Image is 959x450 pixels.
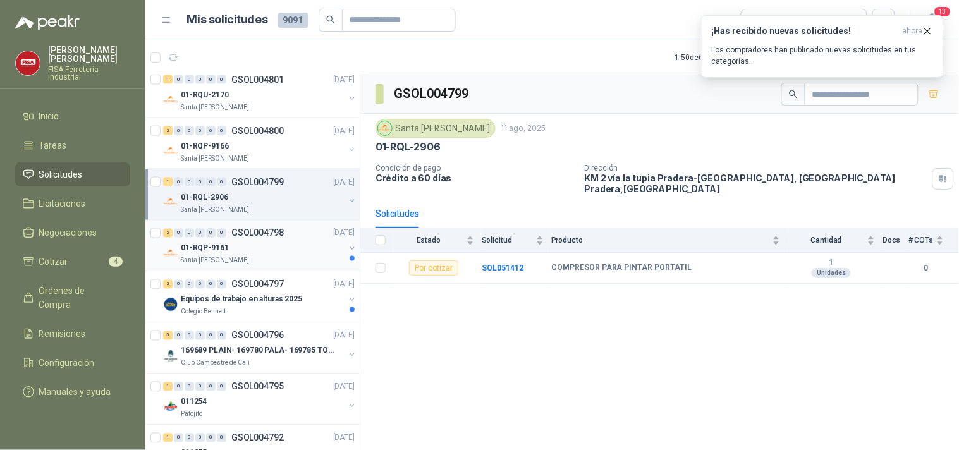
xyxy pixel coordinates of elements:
a: 1 0 0 0 0 0 GSOL004799[DATE] Company Logo01-RQL-2906Santa [PERSON_NAME] [163,174,357,215]
div: Santa [PERSON_NAME] [376,119,496,138]
div: 1 [163,178,173,186]
div: 0 [185,126,194,135]
div: 0 [206,280,216,289]
span: Licitaciones [39,197,86,210]
p: [DATE] [333,432,355,444]
button: ¡Has recibido nuevas solicitudes!ahora Los compradores han publicado nuevas solicitudes en tus ca... [701,15,944,78]
div: 0 [206,126,216,135]
p: [DATE] [333,176,355,188]
div: Unidades [812,268,851,278]
p: [DATE] [333,279,355,291]
div: 0 [185,178,194,186]
span: Órdenes de Compra [39,284,118,312]
p: [DATE] [333,125,355,137]
span: ahora [903,26,923,37]
span: Manuales y ayuda [39,385,111,399]
p: 01-RQP-9161 [181,243,229,255]
th: Estado [393,228,482,253]
p: FISA Ferreteria Industrial [48,66,130,81]
p: 169689 PLAIN- 169780 PALA- 169785 TORNILL 169796 C [181,345,338,357]
p: GSOL004797 [231,280,284,289]
button: 13 [921,9,944,32]
div: 1 [163,434,173,442]
span: Producto [551,236,770,245]
img: Logo peakr [15,15,80,30]
div: 0 [174,126,183,135]
span: Solicitudes [39,167,83,181]
div: Solicitudes [376,207,419,221]
p: GSOL004800 [231,126,284,135]
p: Santa [PERSON_NAME] [181,256,249,266]
div: 0 [185,229,194,238]
p: KM 2 vía la tupia Pradera-[GEOGRAPHIC_DATA], [GEOGRAPHIC_DATA] Pradera , [GEOGRAPHIC_DATA] [585,173,927,194]
div: 0 [217,126,226,135]
p: [DATE] [333,74,355,86]
p: Club Campestre de Cali [181,358,250,368]
p: 011254 [181,396,207,408]
img: Company Logo [378,121,392,135]
div: Todas [749,13,776,27]
img: Company Logo [163,246,178,261]
img: Company Logo [163,348,178,363]
div: 0 [174,75,183,84]
p: [DATE] [333,228,355,240]
th: Cantidad [788,228,883,253]
p: Dirección [585,164,927,173]
div: 0 [217,434,226,442]
span: Solicitud [482,236,534,245]
h1: Mis solicitudes [187,11,268,29]
h3: GSOL004799 [394,84,470,104]
a: 1 0 0 0 0 0 GSOL004795[DATE] Company Logo011254Patojito [163,379,357,420]
span: Remisiones [39,327,86,341]
h3: ¡Has recibido nuevas solicitudes! [712,26,898,37]
div: 0 [174,280,183,289]
a: 5 0 0 0 0 0 GSOL004796[DATE] Company Logo169689 PLAIN- 169780 PALA- 169785 TORNILL 169796 CClub C... [163,328,357,368]
div: 2 [163,126,173,135]
div: 1 [163,75,173,84]
p: 01-RQL-2906 [181,192,228,204]
p: [PERSON_NAME] [PERSON_NAME] [48,46,130,63]
span: 9091 [278,13,308,28]
a: SOL051412 [482,264,523,272]
div: 0 [206,178,216,186]
div: 0 [174,229,183,238]
a: Solicitudes [15,162,130,186]
th: Docs [883,228,908,253]
a: Licitaciones [15,192,130,216]
span: Negociaciones [39,226,97,240]
img: Company Logo [163,195,178,210]
p: 01-RQP-9166 [181,140,229,152]
div: 0 [174,178,183,186]
div: 0 [206,434,216,442]
p: Santa [PERSON_NAME] [181,154,249,164]
div: 0 [174,331,183,340]
p: Los compradores han publicado nuevas solicitudes en tus categorías. [712,44,933,67]
p: Santa [PERSON_NAME] [181,205,249,215]
a: Remisiones [15,322,130,346]
div: 1 - 50 de 6255 [675,47,757,68]
p: Patojito [181,410,202,420]
div: 0 [195,434,205,442]
span: search [789,90,798,99]
div: 0 [185,75,194,84]
th: # COTs [908,228,959,253]
div: 0 [206,75,216,84]
img: Company Logo [163,143,178,159]
div: 2 [163,280,173,289]
span: 4 [109,257,123,267]
div: 0 [174,382,183,391]
th: Solicitud [482,228,551,253]
div: 0 [217,75,226,84]
img: Company Logo [163,399,178,415]
p: Condición de pago [376,164,575,173]
span: Tareas [39,138,67,152]
div: 0 [185,382,194,391]
p: Colegio Bennett [181,307,226,317]
div: 0 [185,434,194,442]
a: 2 0 0 0 0 0 GSOL004798[DATE] Company Logo01-RQP-9161Santa [PERSON_NAME] [163,226,357,266]
a: 2 0 0 0 0 0 GSOL004800[DATE] Company Logo01-RQP-9166Santa [PERSON_NAME] [163,123,357,164]
p: GSOL004796 [231,331,284,340]
a: Tareas [15,133,130,157]
p: [DATE] [333,381,355,393]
